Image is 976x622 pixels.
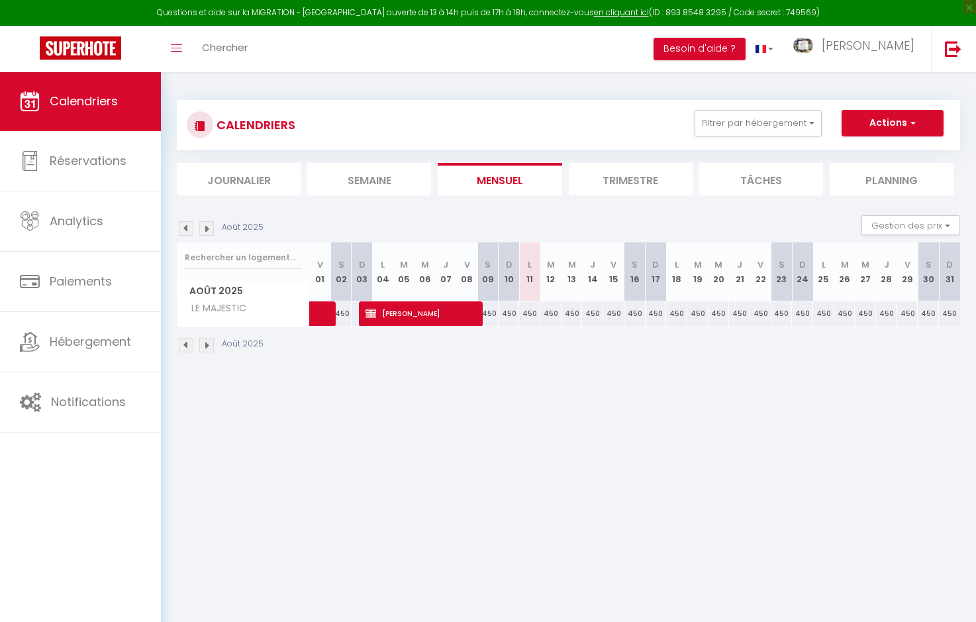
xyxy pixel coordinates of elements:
abbr: V [904,258,910,271]
div: 450 [499,301,520,326]
span: [PERSON_NAME] [822,37,914,54]
div: 450 [603,301,624,326]
span: Chercher [202,40,248,54]
abbr: S [632,258,638,271]
th: 27 [855,242,876,301]
span: Analytics [50,213,103,229]
abbr: D [946,258,953,271]
div: 450 [477,301,499,326]
div: 450 [729,301,750,326]
abbr: D [506,258,512,271]
th: 13 [561,242,583,301]
th: 06 [415,242,436,301]
h3: CALENDRIERS [213,110,295,140]
li: Mensuel [438,163,561,195]
abbr: J [884,258,889,271]
div: 450 [813,301,834,326]
div: 450 [750,301,771,326]
div: 450 [582,301,603,326]
div: 450 [855,301,876,326]
abbr: S [779,258,785,271]
abbr: L [675,258,679,271]
th: 12 [540,242,561,301]
li: Trimestre [569,163,693,195]
th: 18 [666,242,687,301]
abbr: S [338,258,344,271]
img: ... [793,38,813,53]
th: 04 [373,242,394,301]
th: 23 [771,242,793,301]
div: 450 [834,301,855,326]
div: 450 [519,301,540,326]
th: 14 [582,242,603,301]
div: 450 [939,301,960,326]
button: Filtrer par hébergement [695,110,822,136]
abbr: M [861,258,869,271]
th: 22 [750,242,771,301]
span: Notifications [51,393,126,410]
p: Août 2025 [222,338,264,350]
button: Actions [842,110,944,136]
abbr: V [757,258,763,271]
a: en cliquant ici [594,7,649,18]
th: 28 [876,242,897,301]
abbr: L [381,258,385,271]
div: 450 [708,301,730,326]
th: 09 [477,242,499,301]
abbr: D [799,258,806,271]
th: 01 [310,242,331,301]
span: Août 2025 [177,282,309,301]
a: ... [PERSON_NAME] [783,26,931,72]
abbr: V [464,258,470,271]
th: 19 [687,242,708,301]
abbr: J [590,258,595,271]
th: 30 [918,242,939,301]
button: Gestion des prix [861,215,960,235]
th: 21 [729,242,750,301]
th: 20 [708,242,730,301]
abbr: D [359,258,366,271]
p: Août 2025 [222,221,264,234]
span: Réservations [50,152,126,169]
div: 450 [666,301,687,326]
div: 450 [540,301,561,326]
th: 03 [352,242,373,301]
li: Semaine [307,163,431,195]
span: LE MAJESTIC [179,301,250,316]
img: Super Booking [40,36,121,60]
abbr: D [652,258,659,271]
th: 08 [456,242,477,301]
th: 05 [393,242,415,301]
div: 450 [771,301,793,326]
abbr: M [400,258,408,271]
th: 02 [330,242,352,301]
abbr: L [822,258,826,271]
button: Besoin d'aide ? [654,38,746,60]
abbr: M [568,258,576,271]
abbr: V [610,258,616,271]
th: 31 [939,242,960,301]
abbr: J [737,258,742,271]
span: Paiements [50,273,112,289]
abbr: S [926,258,932,271]
abbr: M [694,258,702,271]
div: 450 [561,301,583,326]
abbr: M [547,258,555,271]
div: 450 [624,301,646,326]
th: 11 [519,242,540,301]
abbr: M [421,258,429,271]
th: 29 [897,242,918,301]
th: 24 [792,242,813,301]
input: Rechercher un logement... [185,246,302,270]
span: [PERSON_NAME] [366,301,479,326]
abbr: M [841,258,849,271]
th: 25 [813,242,834,301]
th: 16 [624,242,646,301]
span: Calendriers [50,93,118,109]
abbr: M [714,258,722,271]
abbr: L [528,258,532,271]
li: Tâches [699,163,823,195]
th: 26 [834,242,855,301]
li: Planning [830,163,953,195]
div: 450 [918,301,939,326]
